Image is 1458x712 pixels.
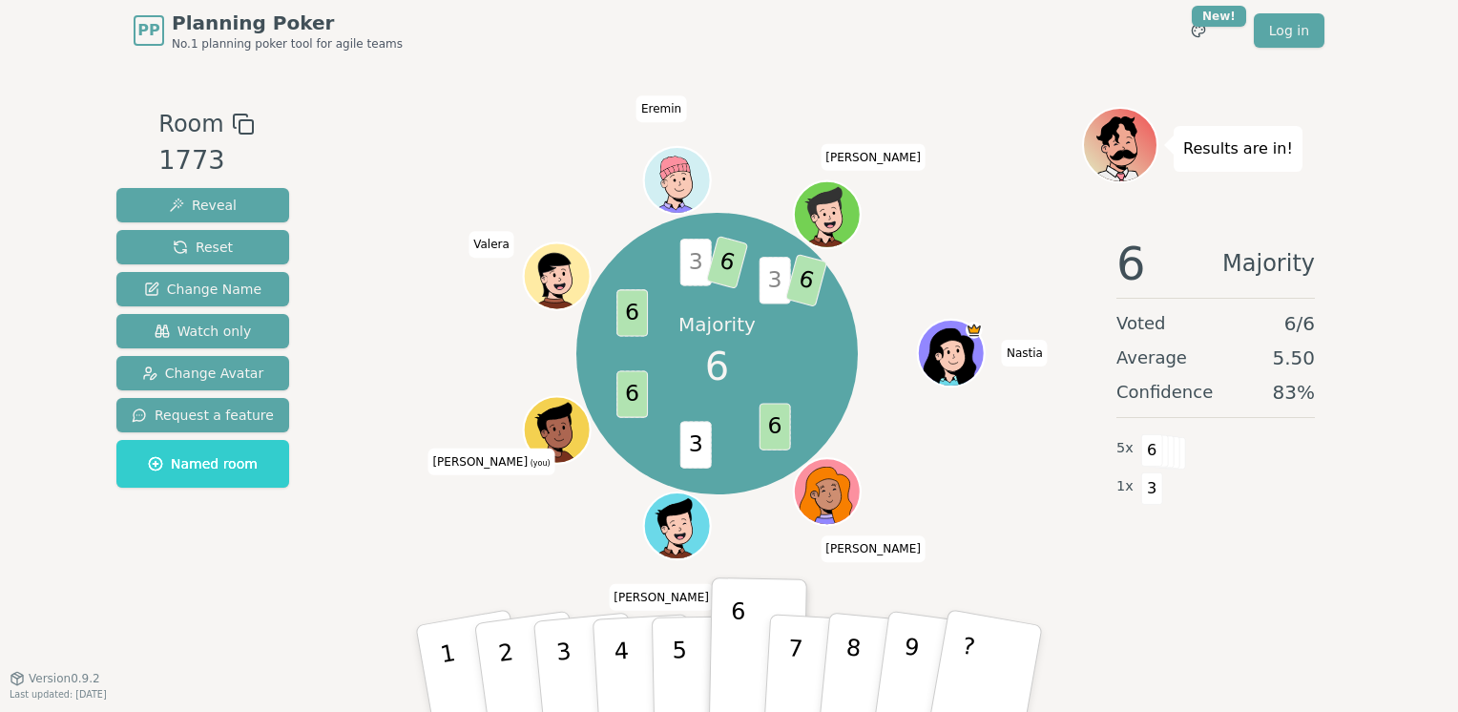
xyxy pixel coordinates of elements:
[116,398,289,432] button: Request a feature
[1183,136,1293,162] p: Results are in!
[134,10,403,52] a: PPPlanning PokerNo.1 planning poker tool for agile teams
[680,421,712,468] span: 3
[1116,310,1166,337] span: Voted
[1192,6,1246,27] div: New!
[760,403,791,450] span: 6
[116,356,289,390] button: Change Avatar
[967,322,984,339] span: Nastia is the host
[1141,434,1163,467] span: 6
[609,584,714,611] span: Click to change your name
[469,231,514,258] span: Click to change your name
[705,338,729,395] span: 6
[617,370,649,417] span: 6
[1002,340,1048,366] span: Click to change your name
[729,597,745,701] p: 6
[1116,438,1134,459] span: 5 x
[132,406,274,425] span: Request a feature
[760,257,791,304] span: 3
[116,314,289,348] button: Watch only
[1222,241,1315,286] span: Majority
[1272,345,1315,371] span: 5.50
[172,36,403,52] span: No.1 planning poker tool for agile teams
[148,454,258,473] span: Named room
[158,141,254,180] div: 1773
[1273,379,1315,406] span: 83 %
[706,236,749,289] span: 6
[427,449,554,475] span: Click to change your name
[1116,476,1134,497] span: 1 x
[617,289,649,336] span: 6
[169,196,237,215] span: Reveal
[680,239,712,285] span: 3
[155,322,252,341] span: Watch only
[636,95,686,122] span: Click to change your name
[116,272,289,306] button: Change Name
[144,280,261,299] span: Change Name
[1284,310,1315,337] span: 6 / 6
[785,254,828,307] span: 6
[1116,241,1146,286] span: 6
[29,671,100,686] span: Version 0.9.2
[1141,472,1163,505] span: 3
[116,230,289,264] button: Reset
[158,107,223,141] span: Room
[10,689,107,700] span: Last updated: [DATE]
[173,238,233,257] span: Reset
[116,440,289,488] button: Named room
[1116,345,1187,371] span: Average
[528,459,551,468] span: (you)
[1181,13,1216,48] button: New!
[142,364,264,383] span: Change Avatar
[10,671,100,686] button: Version0.9.2
[526,399,589,462] button: Click to change your avatar
[678,311,756,338] p: Majority
[821,144,926,171] span: Click to change your name
[137,19,159,42] span: PP
[1254,13,1324,48] a: Log in
[821,536,926,563] span: Click to change your name
[116,188,289,222] button: Reveal
[172,10,403,36] span: Planning Poker
[1116,379,1213,406] span: Confidence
